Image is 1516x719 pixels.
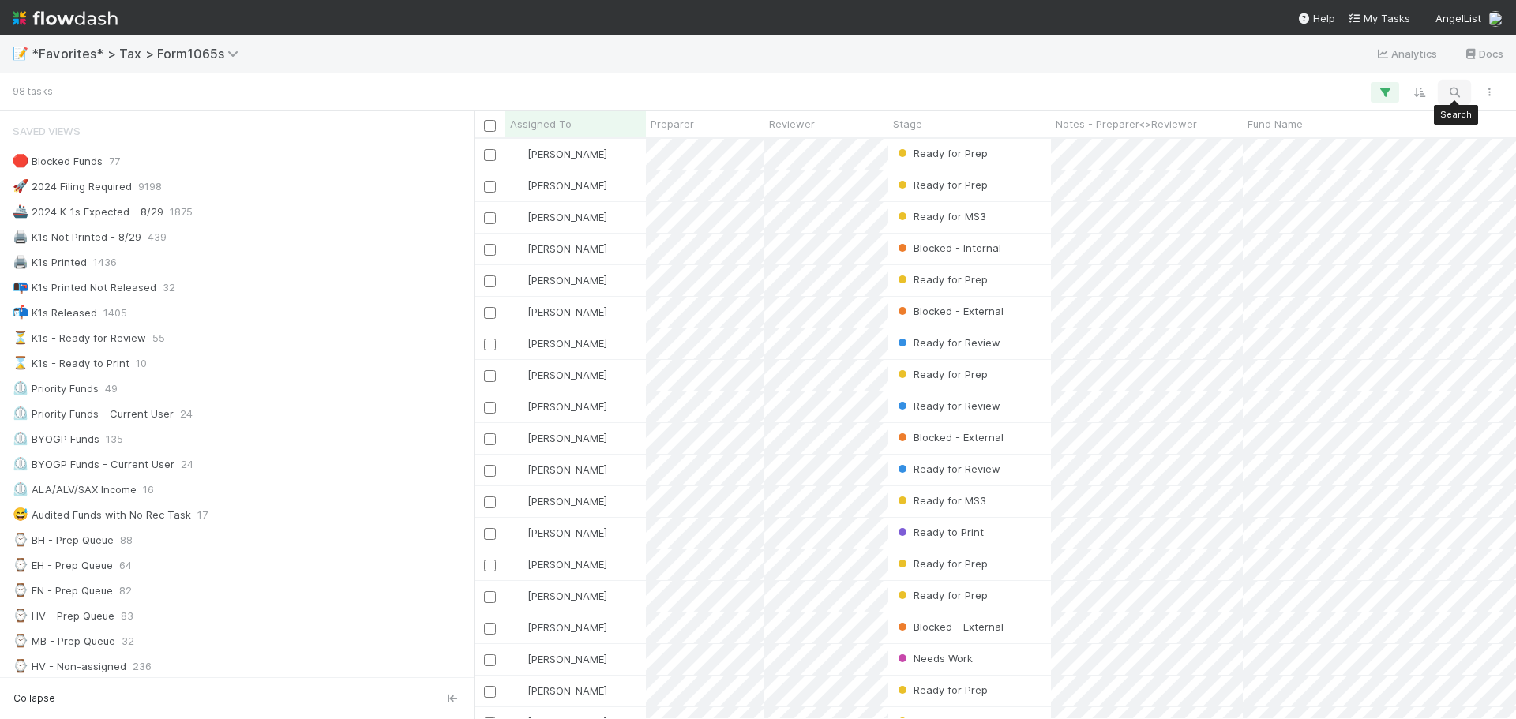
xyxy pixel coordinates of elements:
span: My Tasks [1348,12,1410,24]
div: [PERSON_NAME] [512,178,607,193]
span: 📭 [13,280,28,294]
span: [PERSON_NAME] [527,400,607,413]
img: avatar_cfa6ccaa-c7d9-46b3-b608-2ec56ecf97ad.png [512,495,525,507]
span: [PERSON_NAME] [527,369,607,381]
input: Toggle Row Selected [484,339,496,350]
div: [PERSON_NAME] [512,367,607,383]
span: Collapse [13,691,55,706]
img: avatar_cfa6ccaa-c7d9-46b3-b608-2ec56ecf97ad.png [512,179,525,192]
div: Ready for Review [895,461,1000,477]
img: avatar_cfa6ccaa-c7d9-46b3-b608-2ec56ecf97ad.png [512,526,525,539]
span: Ready for Prep [895,683,988,696]
div: ALA/ALV/SAX Income [13,480,137,500]
span: [PERSON_NAME] [527,495,607,507]
div: Ready for Prep [895,556,988,571]
div: [PERSON_NAME] [512,683,607,698]
div: Ready for Review [895,398,1000,414]
span: ⏲️ [13,406,28,420]
div: [PERSON_NAME] [512,651,607,667]
span: ⌚ [13,583,28,597]
img: avatar_cfa6ccaa-c7d9-46b3-b608-2ec56ecf97ad.png [512,558,525,571]
input: Toggle Row Selected [484,181,496,193]
div: [PERSON_NAME] [512,588,607,604]
div: [PERSON_NAME] [512,430,607,446]
input: Toggle Row Selected [484,244,496,256]
input: Toggle Row Selected [484,528,496,540]
div: Blocked - External [895,429,1004,445]
span: [PERSON_NAME] [527,211,607,223]
div: Ready for Prep [895,145,988,161]
img: avatar_cfa6ccaa-c7d9-46b3-b608-2ec56ecf97ad.png [512,274,525,286]
span: Blocked - External [895,620,1004,633]
span: ⏲️ [13,381,28,395]
input: Toggle Row Selected [484,370,496,382]
div: Needs Work [895,650,973,666]
img: avatar_cfa6ccaa-c7d9-46b3-b608-2ec56ecf97ad.png [512,242,525,255]
span: ⌛ [13,356,28,369]
small: 98 tasks [13,84,53,99]
span: 32 [163,278,175,298]
span: [PERSON_NAME] [527,305,607,318]
span: ⌚ [13,533,28,546]
span: Blocked - Internal [895,242,1001,254]
span: 📝 [13,47,28,60]
span: [PERSON_NAME] [527,653,607,665]
img: logo-inverted-e16ddd16eac7371096b0.svg [13,5,118,32]
span: ⏲️ [13,457,28,470]
span: 16 [143,480,154,500]
img: avatar_cfa6ccaa-c7d9-46b3-b608-2ec56ecf97ad.png [512,148,525,160]
div: [PERSON_NAME] [512,462,607,477]
span: Ready for Review [895,399,1000,412]
img: avatar_cfa6ccaa-c7d9-46b3-b608-2ec56ecf97ad.png [512,337,525,350]
div: [PERSON_NAME] [512,241,607,257]
input: Toggle Row Selected [484,591,496,603]
span: Ready for Prep [895,147,988,159]
span: ⏲️ [13,432,28,445]
div: [PERSON_NAME] [512,304,607,320]
div: K1s Printed Not Released [13,278,156,298]
span: Ready to Print [895,526,984,538]
span: 🛑 [13,154,28,167]
input: Toggle Row Selected [484,465,496,477]
span: 83 [121,606,133,626]
input: Toggle Row Selected [484,275,496,287]
div: Ready for MS3 [895,492,986,508]
div: [PERSON_NAME] [512,209,607,225]
span: 49 [105,379,118,399]
div: Ready for Prep [895,366,988,382]
span: [PERSON_NAME] [527,148,607,160]
a: Analytics [1375,44,1438,63]
div: [PERSON_NAME] [512,620,607,635]
span: Ready for MS3 [895,210,986,223]
span: [PERSON_NAME] [527,558,607,571]
span: 24 [180,404,193,424]
span: 32 [122,631,134,651]
div: [PERSON_NAME] [512,335,607,351]
div: Priority Funds - Current User [13,404,174,424]
input: Toggle Row Selected [484,212,496,224]
div: MB - Prep Queue [13,631,115,651]
input: Toggle Row Selected [484,496,496,508]
span: 🖨️ [13,230,28,243]
span: Notes - Preparer<>Reviewer [1056,116,1197,132]
div: FN - Prep Queue [13,581,113,601]
span: 77 [109,152,120,171]
span: ⌚ [13,558,28,571]
div: Ready to Print [895,524,984,540]
div: BYOGP Funds - Current User [13,455,174,474]
span: Reviewer [769,116,815,132]
span: 17 [197,505,208,525]
span: Ready for Review [895,462,1000,475]
span: ⏲️ [13,482,28,496]
img: avatar_cfa6ccaa-c7d9-46b3-b608-2ec56ecf97ad.png [512,463,525,476]
div: HV - Prep Queue [13,606,114,626]
span: ⌚ [13,634,28,647]
span: 1405 [103,303,127,323]
span: Ready for Review [895,336,1000,349]
img: avatar_cfa6ccaa-c7d9-46b3-b608-2ec56ecf97ad.png [512,590,525,602]
img: avatar_cfa6ccaa-c7d9-46b3-b608-2ec56ecf97ad.png [512,432,525,444]
span: [PERSON_NAME] [527,526,607,539]
div: Ready for Prep [895,682,988,698]
span: Ready for MS3 [895,494,986,507]
div: Blocked - External [895,303,1004,319]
